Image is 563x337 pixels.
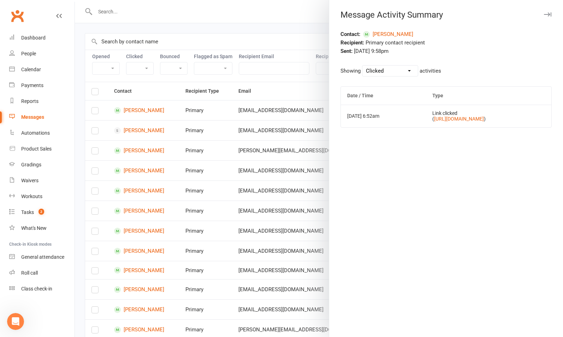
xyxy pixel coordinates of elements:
[38,209,44,215] span: 2
[426,105,551,127] td: Link clicked
[21,286,52,292] div: Class check-in
[9,62,75,78] a: Calendar
[31,184,130,253] div: Hi Jia, They are continually increasing our customers transaction fees and becomes a bit of a con...
[21,98,38,104] div: Reports
[6,170,136,180] div: [DATE]
[11,41,110,48] div: Thanks,
[432,116,545,122] div: ( )
[19,148,103,155] div: Powered by
[21,67,41,72] div: Calendar
[25,180,136,295] div: Hi Jia,They are continually increasing our customers transaction fees and becomes a bit of a cons...
[19,75,103,97] h2: How satisfied are you with your Clubworx customer support?
[121,228,132,239] button: Send a message…
[20,4,31,15] div: Profile image for Jia
[86,116,103,129] button: 5
[340,30,360,38] strong: Contact:
[9,109,75,125] a: Messages
[9,46,75,62] a: People
[6,65,116,157] div: How satisfied are you with your Clubworx customer support?< Not at all satisfied12345Completely s...
[340,38,552,47] div: Primary contact recipient
[9,189,75,204] a: Workouts
[363,30,413,38] a: [PERSON_NAME]
[9,125,75,141] a: Automations
[21,51,36,56] div: People
[21,178,38,183] div: Waivers
[20,119,35,126] span: 1
[11,231,17,237] button: Emoji picker
[21,114,44,120] div: Messages
[8,7,26,25] a: Clubworx
[9,220,75,236] a: What's New
[9,265,75,281] a: Roll call
[340,65,552,76] div: Showing activities
[21,209,34,215] div: Tasks
[19,132,103,140] div: Completely satisfied >
[6,180,136,304] div: Matt says…
[434,116,484,122] a: [URL][DOMAIN_NAME]
[21,225,47,231] div: What's New
[34,9,66,16] p: Active 2h ago
[63,149,87,154] a: InMoment
[52,116,69,129] button: 3
[34,231,39,237] button: Upload attachment
[9,30,75,46] a: Dashboard
[341,105,426,127] td: [DATE] 6:52am
[9,249,75,265] a: General attendance kiosk mode
[7,313,24,330] iframe: Intercom live chat
[340,47,552,55] div: [DATE] 9:58pm
[45,231,51,237] button: Start recording
[9,204,75,220] a: Tasks 2
[11,48,110,55] div: [PERSON_NAME]
[21,82,43,88] div: Payments
[340,39,364,46] strong: Recipient:
[426,87,551,105] th: Type
[21,162,41,167] div: Gradings
[22,231,28,237] button: Gif picker
[70,119,85,126] span: 4
[21,194,42,199] div: Workouts
[5,3,18,16] button: go back
[53,119,68,126] span: 3
[9,141,75,157] a: Product Sales
[69,116,85,129] button: 4
[87,119,102,126] span: 5
[340,48,352,54] strong: Sent:
[19,116,35,129] button: 1
[9,78,75,93] a: Payments
[341,87,426,105] th: Date / Time
[329,10,563,20] div: Message Activity Summary
[21,270,38,276] div: Roll call
[9,281,75,297] a: Class kiosk mode
[21,254,64,260] div: General attendance
[34,4,41,9] h1: Jia
[35,116,52,129] button: 2
[9,157,75,173] a: Gradings
[6,216,135,228] textarea: Message…
[124,3,137,16] div: Close
[19,105,103,113] div: < Not at all satisfied
[11,159,67,163] div: [PERSON_NAME] • [DATE]
[21,35,46,41] div: Dashboard
[9,173,75,189] a: Waivers
[21,130,50,136] div: Automations
[36,119,51,126] span: 2
[111,3,124,16] button: Home
[6,65,136,170] div: Toby says…
[21,146,52,152] div: Product Sales
[9,93,75,109] a: Reports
